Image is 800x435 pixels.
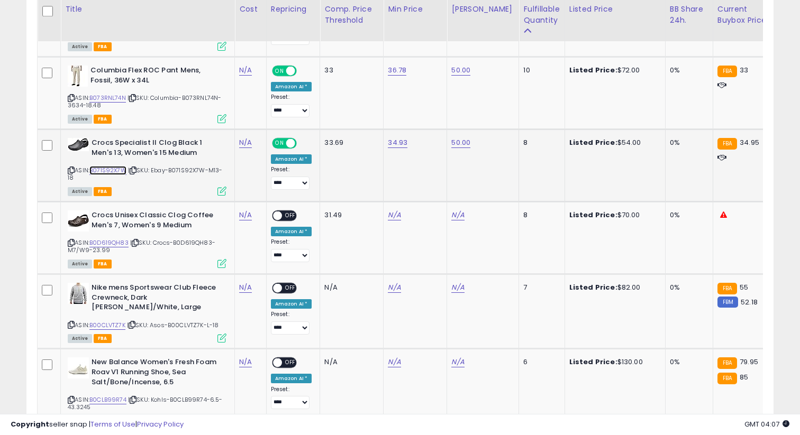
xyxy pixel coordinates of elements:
div: 0% [670,283,705,292]
div: $130.00 [569,357,657,367]
div: Listed Price [569,4,661,15]
div: ASIN: [68,283,226,341]
span: FBA [94,42,112,51]
a: B0D619QH83 [89,238,129,247]
span: All listings currently available for purchase on Amazon [68,42,92,51]
div: 0% [670,138,705,147]
a: N/A [239,210,252,220]
div: [PERSON_NAME] [451,4,514,15]
span: OFF [282,358,299,367]
span: 85 [740,372,748,382]
span: OFF [282,284,299,293]
img: 41GWS738RSL._SL40_.jpg [68,138,89,151]
div: Amazon AI * [271,82,312,91]
span: | SKU: Crocs-B0D619QH83-M7/W9-23.99 [68,238,215,254]
div: Repricing [271,4,316,15]
div: $82.00 [569,283,657,292]
a: N/A [388,210,401,220]
span: 55 [740,282,748,292]
b: Listed Price: [569,65,617,75]
div: ASIN: [68,66,226,122]
b: Crocs Specialist II Clog Black 1 Men's 13, Women's 15 Medium [92,138,220,160]
span: 52.18 [741,297,758,307]
span: All listings currently available for purchase on Amazon [68,334,92,343]
div: Preset: [271,166,312,190]
div: Title [65,4,230,15]
div: 0% [670,357,705,367]
a: N/A [388,282,401,293]
a: N/A [451,357,464,367]
span: ON [273,67,286,76]
div: ASIN: [68,210,226,267]
span: All listings currently available for purchase on Amazon [68,260,92,269]
div: 31.49 [324,210,375,220]
div: 0% [670,210,705,220]
a: 50.00 [451,137,470,148]
div: 8 [523,138,556,147]
div: 6 [523,357,556,367]
a: 36.78 [388,65,406,76]
div: ASIN: [68,357,226,424]
div: Preset: [271,386,312,410]
b: Listed Price: [569,210,617,220]
div: BB Share 24h. [670,4,708,26]
a: N/A [451,282,464,293]
a: N/A [239,357,252,367]
span: 33 [740,65,748,75]
div: $70.00 [569,210,657,220]
span: OFF [295,67,312,76]
img: 41hU3nZ-mdL._SL40_.jpg [68,283,89,304]
div: Fulfillable Quantity [523,4,560,26]
div: N/A [324,283,375,292]
div: N/A [324,357,375,367]
span: OFF [295,139,312,148]
span: FBA [94,260,112,269]
div: Comp. Price Threshold [324,4,379,26]
span: | SKU: Columbia-B073RNL74N-3634-18.48 [68,94,222,109]
span: | SKU: Ebay-B071S92X7W-M13-18 [68,166,223,182]
small: FBA [717,138,737,150]
span: 34.95 [740,137,759,147]
a: B0CLB99R74 [89,395,126,404]
span: ON [273,139,286,148]
a: B073RNL74N [89,94,126,103]
div: Preset: [271,311,312,335]
span: OFF [282,211,299,220]
div: Amazon AI * [271,374,312,383]
div: Amazon AI * [271,154,312,164]
div: 8 [523,210,556,220]
a: 50.00 [451,65,470,76]
small: FBA [717,373,737,384]
div: 33.69 [324,138,375,147]
a: N/A [239,65,252,76]
a: N/A [388,357,401,367]
div: Current Buybox Price [717,4,772,26]
span: FBA [94,187,112,196]
div: Min Price [388,4,442,15]
div: 10 [523,66,556,75]
img: 31MiFtBBOgL._SL40_.jpg [68,66,88,87]
small: FBM [717,297,738,308]
a: 34.93 [388,137,407,148]
b: Listed Price: [569,282,617,292]
strong: Copyright [11,419,49,429]
a: B00CLVTZ7K [89,321,125,330]
span: All listings currently available for purchase on Amazon [68,115,92,124]
div: 33 [324,66,375,75]
b: New Balance Women's Fresh Foam Roav V1 Running Shoe, Sea Salt/Bone/Incense, 6.5 [92,357,220,390]
div: Cost [239,4,262,15]
span: All listings currently available for purchase on Amazon [68,187,92,196]
small: FBA [717,357,737,369]
small: FBA [717,66,737,77]
img: 41pRs6A8-JL._SL40_.jpg [68,210,89,232]
b: Nike mens Sportswear Club Fleece Crewneck, Dark [PERSON_NAME]/White, Large [92,283,220,315]
span: FBA [94,115,112,124]
div: 7 [523,283,556,292]
div: $54.00 [569,138,657,147]
span: | SKU: Asos-B00CLVTZ7K-L-18 [127,321,219,329]
div: Amazon AI * [271,299,312,309]
div: 0% [670,66,705,75]
b: Columbia Flex ROC Pant Mens, Fossil, 36W x 34L [90,66,219,88]
span: | SKU: Kohls-B0CLB99R74-6.5-43.3245 [68,395,223,411]
a: N/A [239,137,252,148]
